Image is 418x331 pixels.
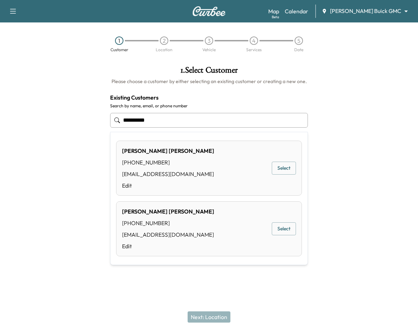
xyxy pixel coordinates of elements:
[205,36,213,45] div: 3
[122,219,214,227] div: [PHONE_NUMBER]
[250,36,258,45] div: 4
[110,103,308,109] label: Search by name, email, or phone number
[115,36,123,45] div: 1
[192,6,226,16] img: Curbee Logo
[246,48,262,52] div: Services
[122,147,214,155] div: [PERSON_NAME] [PERSON_NAME]
[272,162,296,175] button: Select
[268,7,279,15] a: MapBeta
[156,48,173,52] div: Location
[122,230,214,239] div: [EMAIL_ADDRESS][DOMAIN_NAME]
[122,158,214,167] div: [PHONE_NUMBER]
[272,14,279,20] div: Beta
[272,222,296,235] button: Select
[122,207,214,216] div: [PERSON_NAME] [PERSON_NAME]
[110,66,308,78] h1: 1 . Select Customer
[294,48,303,52] div: Date
[295,36,303,45] div: 5
[110,93,308,102] h4: Existing Customers
[285,7,308,15] a: Calendar
[330,7,401,15] span: [PERSON_NAME] Buick GMC
[110,48,128,52] div: Customer
[202,48,216,52] div: Vehicle
[122,170,214,178] div: [EMAIL_ADDRESS][DOMAIN_NAME]
[110,78,308,85] h6: Please choose a customer by either selecting an existing customer or creating a new one.
[160,36,168,45] div: 2
[122,181,214,190] a: Edit
[122,242,214,250] a: Edit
